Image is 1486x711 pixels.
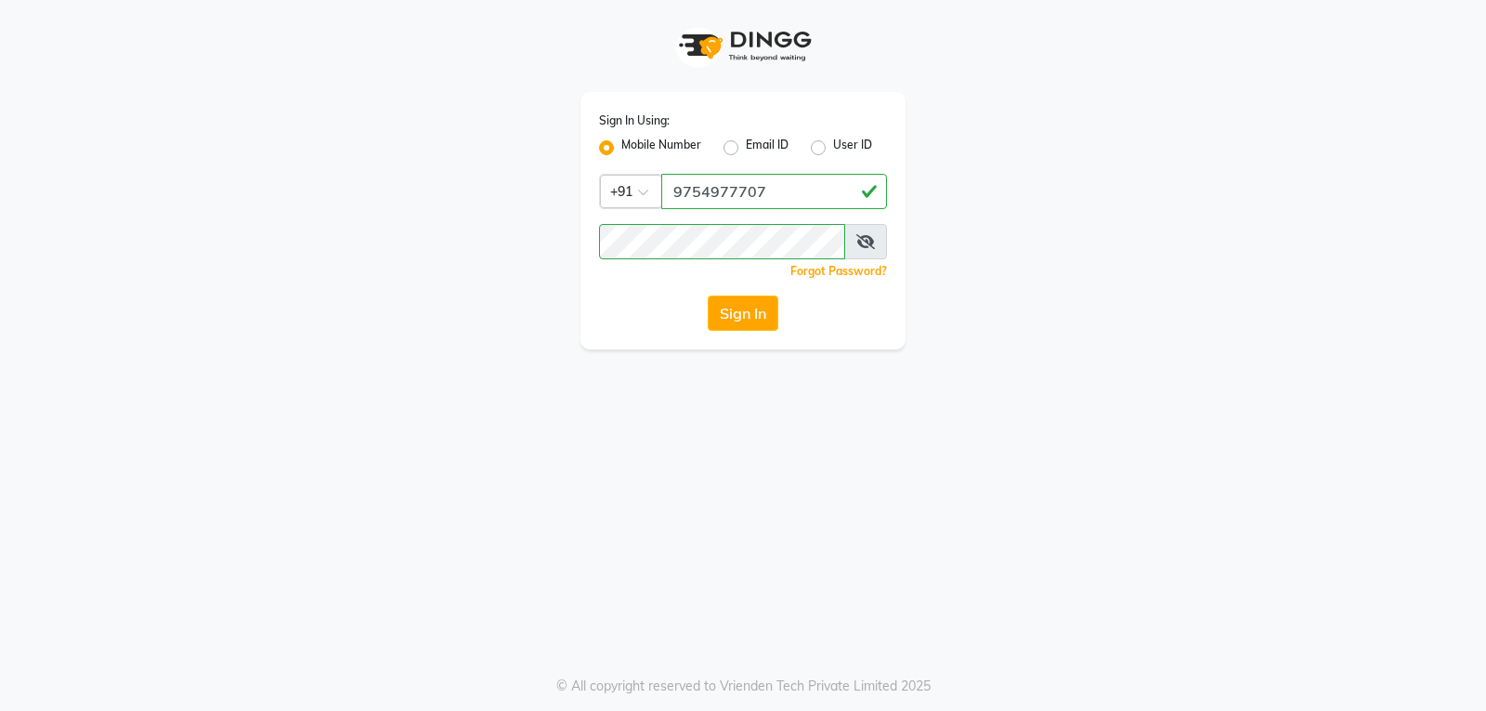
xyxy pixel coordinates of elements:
label: Email ID [746,137,789,159]
button: Sign In [708,296,778,331]
a: Forgot Password? [790,264,887,278]
img: logo1.svg [669,19,817,73]
label: Sign In Using: [599,112,670,129]
input: Username [599,224,845,259]
input: Username [661,174,887,209]
label: User ID [833,137,872,159]
label: Mobile Number [621,137,701,159]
